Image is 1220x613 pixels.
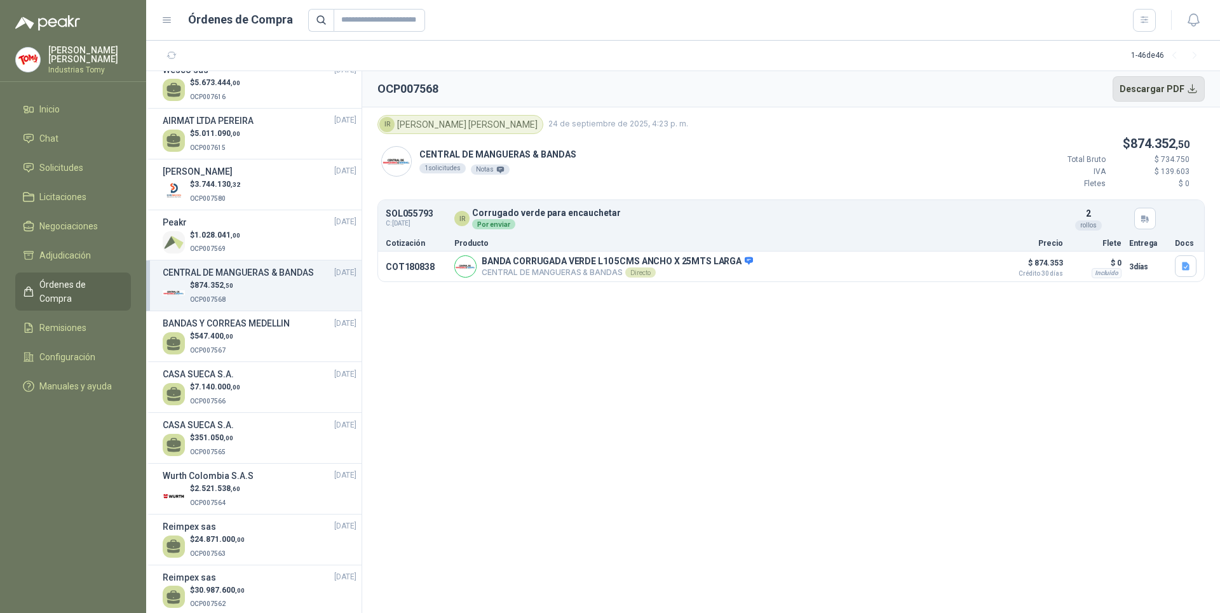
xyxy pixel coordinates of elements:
h3: CASA SUECA S.A. [163,418,234,432]
p: 3 días [1129,259,1167,274]
div: rollos [1075,220,1102,231]
p: Precio [1000,239,1063,247]
span: 3.744.130 [194,180,240,189]
h3: BANDAS Y CORREAS MEDELLIN [163,316,290,330]
p: $ [190,330,233,342]
p: IVA [1029,166,1106,178]
span: ,00 [235,587,245,594]
span: Manuales y ayuda [39,379,112,393]
div: [PERSON_NAME] [PERSON_NAME] [377,115,543,134]
a: CASA SUECA S.A.[DATE] $7.140.000,00OCP007566 [163,367,356,407]
a: Manuales y ayuda [15,374,131,398]
p: $ [1029,134,1189,154]
img: Company Logo [163,281,185,304]
img: Company Logo [163,231,185,253]
span: ,00 [231,130,240,137]
p: $ [190,381,240,393]
h1: Órdenes de Compra [188,11,293,29]
a: Chat [15,126,131,151]
div: Notas [471,165,510,175]
p: 2 [1086,206,1091,220]
span: OCP007567 [190,347,226,354]
p: $ [190,280,233,292]
a: Licitaciones [15,185,131,209]
button: Descargar PDF [1113,76,1205,102]
span: Remisiones [39,321,86,335]
p: CENTRAL DE MANGUERAS & BANDAS [419,147,576,161]
span: Solicitudes [39,161,83,175]
span: 874.352 [1130,136,1189,151]
p: $ 0 [1071,255,1122,271]
p: $ [190,229,240,241]
img: Logo peakr [15,15,80,30]
p: $ [190,534,245,546]
p: $ 874.353 [1000,255,1063,277]
span: OCP007569 [190,245,226,252]
p: $ [190,584,245,596]
h3: Reimpex sas [163,520,216,534]
a: Remisiones [15,316,131,340]
p: CENTRAL DE MANGUERAS & BANDAS [482,267,753,278]
h3: AIRMAT LTDA PEREIRA [163,114,254,128]
h3: CENTRAL DE MANGUERAS & BANDAS [163,266,314,280]
a: CASA SUECA S.A.[DATE] $351.050,00OCP007565 [163,418,356,458]
img: Company Logo [455,256,476,277]
span: Órdenes de Compra [39,278,119,306]
a: Solicitudes [15,156,131,180]
span: [DATE] [334,165,356,177]
a: Configuración [15,345,131,369]
span: Inicio [39,102,60,116]
span: 30.987.600 [194,586,245,595]
span: OCP007580 [190,195,226,202]
p: Flete [1071,239,1122,247]
span: [DATE] [334,114,356,126]
img: Company Logo [163,485,185,507]
p: Entrega [1129,239,1167,247]
h3: CASA SUECA S.A. [163,367,234,381]
a: Negociaciones [15,214,131,238]
span: [DATE] [334,216,356,228]
a: [PERSON_NAME][DATE] Company Logo$3.744.130,32OCP007580 [163,165,356,205]
a: CENTRAL DE MANGUERAS & BANDAS[DATE] Company Logo$874.352,50OCP007568 [163,266,356,306]
img: Company Logo [382,147,411,176]
span: OCP007564 [190,499,226,506]
span: [DATE] [334,571,356,583]
span: 2.521.538 [194,484,240,493]
span: OCP007565 [190,448,226,455]
div: IR [454,211,470,226]
p: COT180838 [386,262,447,272]
span: [DATE] [334,318,356,330]
span: ,00 [231,232,240,239]
span: ,00 [231,79,240,86]
span: 874.352 [194,281,233,290]
a: Reimpex sas[DATE] $24.871.000,00OCP007563 [163,520,356,560]
span: Licitaciones [39,190,86,204]
a: BANDAS Y CORREAS MEDELLIN[DATE] $547.400,00OCP007567 [163,316,356,356]
span: OCP007568 [190,296,226,303]
p: BANDA CORRUGADA VERDE L10 5CMS ANCHO X 25MTS LARGA [482,256,753,267]
span: 24 de septiembre de 2025, 4:23 p. m. [548,118,688,130]
p: $ [190,128,240,140]
a: Wesco sas[DATE] $5.673.444,00OCP007616 [163,63,356,103]
img: Company Logo [16,48,40,72]
span: [DATE] [334,267,356,279]
p: Cotización [386,239,447,247]
p: $ 139.603 [1113,166,1189,178]
div: IR [379,117,395,132]
span: 1.028.041 [194,231,240,239]
p: Docs [1175,239,1196,247]
img: Company Logo [163,180,185,203]
div: Por enviar [472,219,515,229]
p: Fletes [1029,178,1106,190]
a: Órdenes de Compra [15,273,131,311]
p: $ 734.750 [1113,154,1189,166]
span: ,60 [231,485,240,492]
span: [DATE] [334,419,356,431]
span: 5.673.444 [194,78,240,87]
span: 7.140.000 [194,382,240,391]
div: Incluido [1092,268,1122,278]
p: $ 0 [1113,178,1189,190]
p: [PERSON_NAME] [PERSON_NAME] [48,46,131,64]
span: OCP007616 [190,93,226,100]
div: 1 solicitudes [419,163,466,173]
